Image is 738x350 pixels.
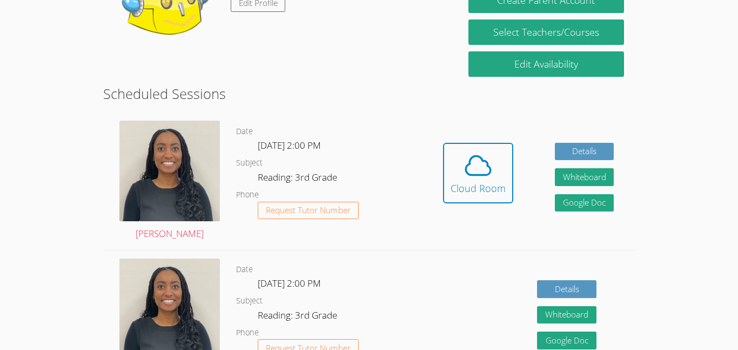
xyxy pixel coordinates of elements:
[537,280,596,298] a: Details
[555,143,614,161] a: Details
[236,263,253,276] dt: Date
[443,143,513,203] button: Cloud Room
[555,194,614,212] a: Google Doc
[537,306,596,324] button: Whiteboard
[103,83,635,104] h2: Scheduled Sessions
[258,139,321,151] span: [DATE] 2:00 PM
[258,202,359,220] button: Request Tutor Number
[258,308,339,326] dd: Reading: 3rd Grade
[468,19,624,45] a: Select Teachers/Courses
[236,125,253,138] dt: Date
[119,121,220,242] a: [PERSON_NAME]
[236,326,259,340] dt: Phone
[451,181,506,196] div: Cloud Room
[236,294,263,308] dt: Subject
[119,121,220,221] img: avatar.png
[236,156,263,170] dt: Subject
[537,332,596,349] a: Google Doc
[258,170,339,188] dd: Reading: 3rd Grade
[266,206,351,214] span: Request Tutor Number
[258,277,321,289] span: [DATE] 2:00 PM
[468,51,624,77] a: Edit Availability
[236,188,259,202] dt: Phone
[555,168,614,186] button: Whiteboard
